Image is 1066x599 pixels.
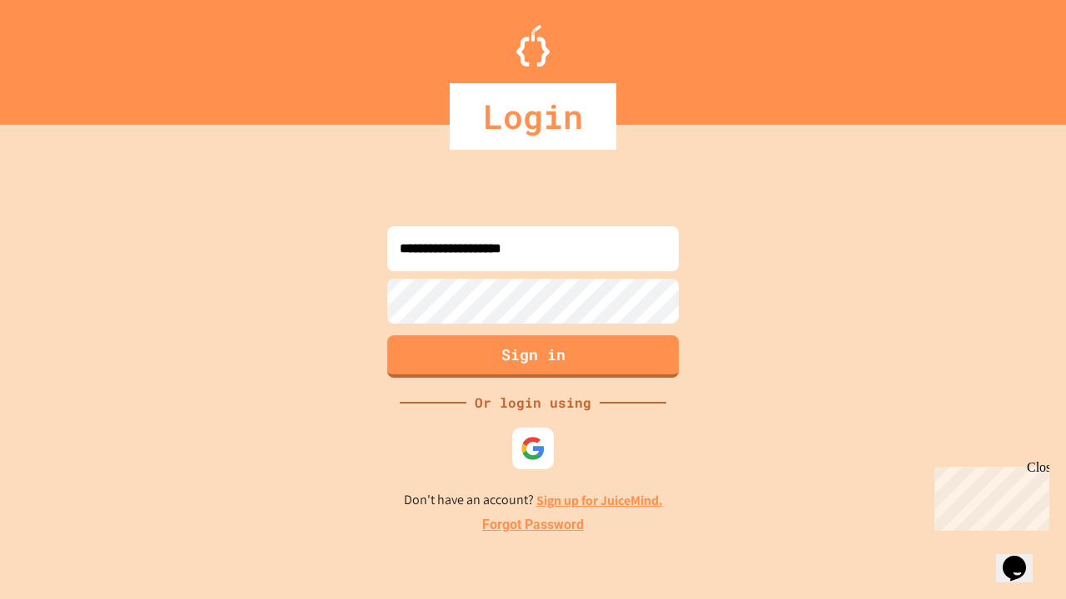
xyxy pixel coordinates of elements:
p: Don't have an account? [404,490,663,511]
img: Logo.svg [516,25,550,67]
button: Sign in [387,335,679,378]
img: google-icon.svg [521,436,545,461]
div: Chat with us now!Close [7,7,115,106]
a: Forgot Password [482,515,584,535]
div: Or login using [466,393,600,413]
a: Sign up for JuiceMind. [536,492,663,509]
div: Login [450,83,616,150]
iframe: chat widget [928,460,1049,531]
iframe: chat widget [996,532,1049,582]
